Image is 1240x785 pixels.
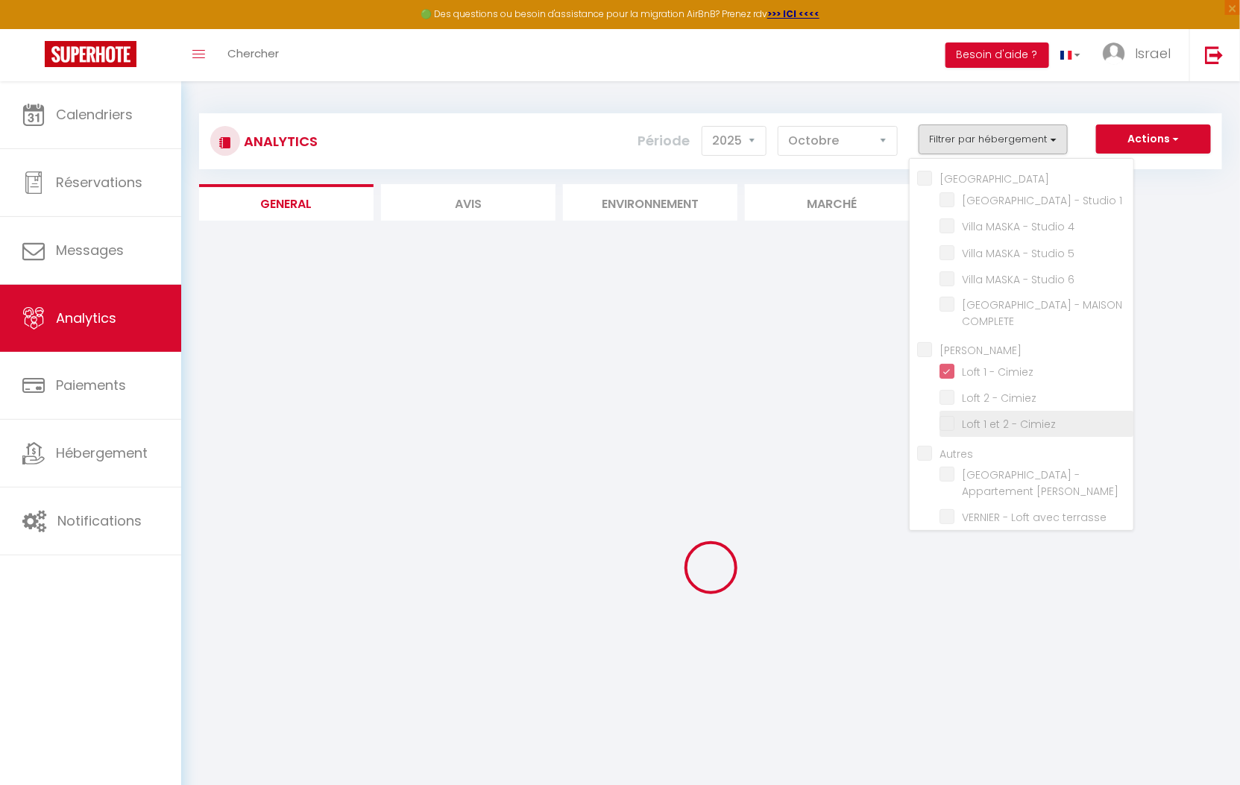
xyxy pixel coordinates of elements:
img: logout [1205,45,1224,64]
span: [GEOGRAPHIC_DATA] - MAISON COMPLETE [962,297,1122,329]
a: >>> ICI <<<< [767,7,819,20]
button: Besoin d'aide ? [945,42,1049,68]
img: Super Booking [45,41,136,67]
a: Chercher [216,29,290,81]
li: Avis [381,184,556,221]
span: Calendriers [56,105,133,124]
span: [GEOGRAPHIC_DATA] - Appartement [PERSON_NAME] [962,467,1118,499]
li: Environnement [563,184,737,221]
span: VERNIER - Loft avec terrasse [962,510,1107,525]
span: Chercher [227,45,279,61]
button: Actions [1096,124,1211,154]
span: Villa MASKA - Studio 6 [962,272,1074,287]
li: General [199,184,374,221]
img: ... [1103,42,1125,65]
span: Villa MASKA - Studio 5 [962,246,1074,261]
button: Filtrer par hébergement [919,124,1068,154]
span: Analytics [56,309,116,327]
span: Messages [56,241,124,259]
label: Période [638,124,690,157]
span: Réservations [56,173,142,192]
a: ... Israel [1092,29,1189,81]
span: Hébergement [56,444,148,462]
span: Paiements [56,376,126,394]
span: Notifications [57,511,142,530]
h3: Analytics [240,124,318,158]
li: Marché [745,184,919,221]
span: Israel [1135,44,1171,63]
